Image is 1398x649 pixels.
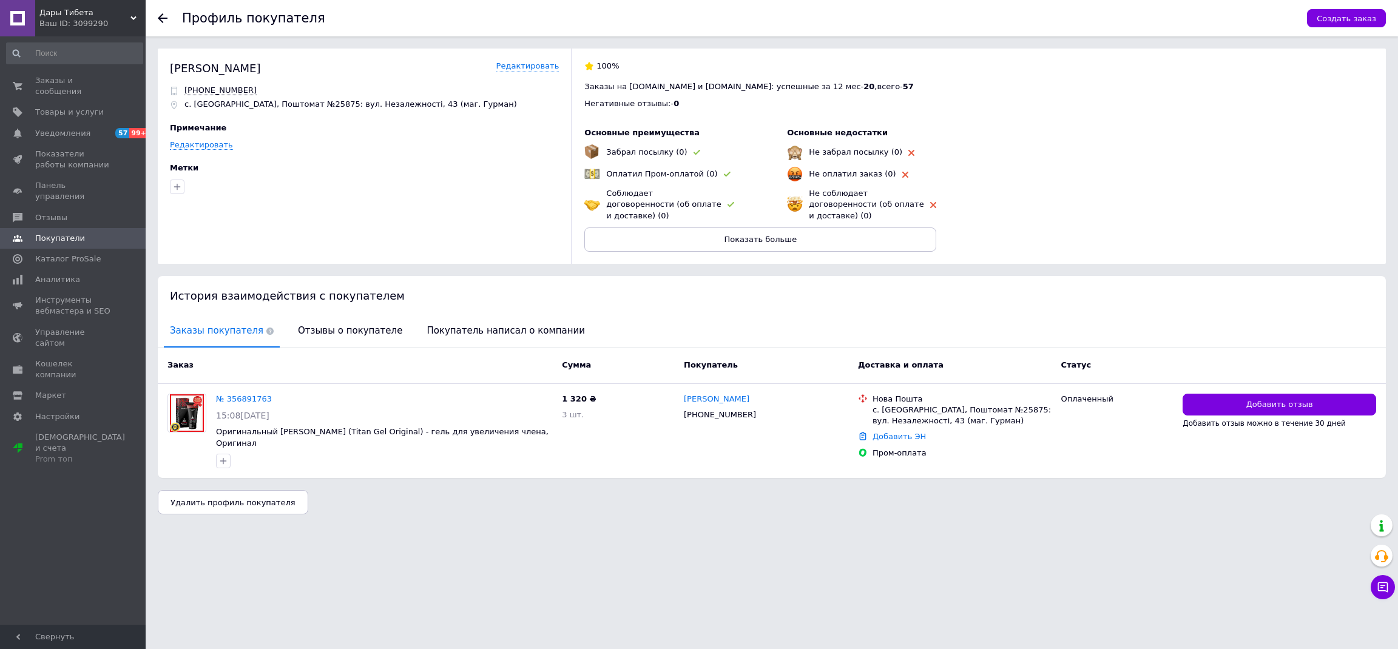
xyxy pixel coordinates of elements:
[584,227,936,252] button: Показать больше
[584,197,600,212] img: emoji
[596,61,619,70] span: 100%
[681,407,758,423] div: [PHONE_NUMBER]
[908,150,914,156] img: rating-tag-type
[167,394,206,432] a: Фото товару
[724,235,797,244] span: Показать больше
[216,427,549,448] a: Оригинальный [PERSON_NAME] (Titan Gel Original) - гель для увеличения члена, Оригинал
[809,169,896,178] span: Не оплатил заказ (0)
[873,448,1052,459] div: Пром-оплата
[584,144,599,159] img: emoji
[1061,360,1092,369] span: Статус
[35,212,67,223] span: Отзывы
[216,411,269,420] span: 15:08[DATE]
[35,432,125,465] span: [DEMOGRAPHIC_DATA] и счета
[35,180,112,202] span: Панель управления
[170,61,261,76] div: [PERSON_NAME]
[184,86,257,95] span: Отправить SMS
[863,82,874,91] span: 20
[1307,9,1386,27] button: Создать заказ
[35,411,79,422] span: Настройки
[164,315,280,346] span: Заказы покупателя
[606,189,721,220] span: Соблюдает договоренности (об оплате и доставке) (0)
[35,128,90,139] span: Уведомления
[809,189,924,220] span: Не соблюдает договоренности (об оплате и доставке) (0)
[873,432,926,441] a: Добавить ЭН
[158,13,167,23] div: Вернуться назад
[584,82,914,91] span: Заказы на [DOMAIN_NAME] и [DOMAIN_NAME]: успешные за 12 мес - , всего -
[35,454,125,465] div: Prom топ
[216,394,272,403] a: № 356891763
[787,128,888,137] span: Основные недостатки
[35,295,112,317] span: Инструменты вебмастера и SEO
[930,202,936,208] img: rating-tag-type
[1183,394,1376,416] button: Добавить отзыв
[684,360,738,369] span: Покупатель
[6,42,143,64] input: Поиск
[170,140,233,150] a: Редактировать
[809,147,902,156] span: Не забрал посылку (0)
[39,7,130,18] span: Дары Тибета
[674,99,679,108] span: 0
[292,315,408,346] span: Отзывы о покупателе
[35,327,112,349] span: Управление сайтом
[873,394,1052,405] div: Нова Пошта
[1317,14,1376,23] span: Создать заказ
[39,18,146,29] div: Ваш ID: 3099290
[562,410,584,419] span: 3 шт.
[420,315,591,346] span: Покупатель написал о компании
[873,405,1052,426] div: с. [GEOGRAPHIC_DATA], Поштомат №25875: вул. Незалежності, 43 (маг. Гурман)
[35,149,112,170] span: Показатели работы компании
[606,169,717,178] span: Оплатил Пром-оплатой (0)
[115,128,129,138] span: 57
[787,166,803,182] img: emoji
[1183,419,1346,428] span: Добавить отзыв можно в течение 30 дней
[35,233,85,244] span: Покупатели
[35,75,112,97] span: Заказы и сообщения
[1371,575,1395,599] button: Чат с покупателем
[902,172,908,178] img: rating-tag-type
[158,490,308,514] button: Удалить профиль покупателя
[584,128,700,137] span: Основные преимущества
[496,61,559,72] a: Редактировать
[167,360,194,369] span: Заказ
[606,147,687,156] span: Забрал посылку (0)
[182,11,325,25] h1: Профиль покупателя
[694,150,700,155] img: rating-tag-type
[35,254,101,264] span: Каталог ProSale
[684,394,749,405] a: [PERSON_NAME]
[171,498,295,507] span: Удалить профиль покупателя
[787,144,803,160] img: emoji
[903,82,914,91] span: 57
[787,197,803,212] img: emoji
[35,390,66,401] span: Маркет
[35,274,80,285] span: Аналитика
[728,202,734,207] img: rating-tag-type
[562,360,591,369] span: Сумма
[170,289,405,302] span: История взаимодействия с покупателем
[35,107,104,118] span: Товары и услуги
[858,360,944,369] span: Доставка и оплата
[129,128,149,138] span: 99+
[184,99,517,110] p: с. [GEOGRAPHIC_DATA], Поштомат №25875: вул. Незалежності, 43 (маг. Гурман)
[1061,394,1173,405] div: Оплаченный
[170,123,226,132] span: Примечание
[170,163,198,172] span: Метки
[584,166,600,182] img: emoji
[562,394,596,403] span: 1 320 ₴
[724,172,731,177] img: rating-tag-type
[35,358,112,380] span: Кошелек компании
[170,394,204,432] img: Фото товару
[1246,399,1313,411] span: Добавить отзыв
[584,99,674,108] span: Негативные отзывы: -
